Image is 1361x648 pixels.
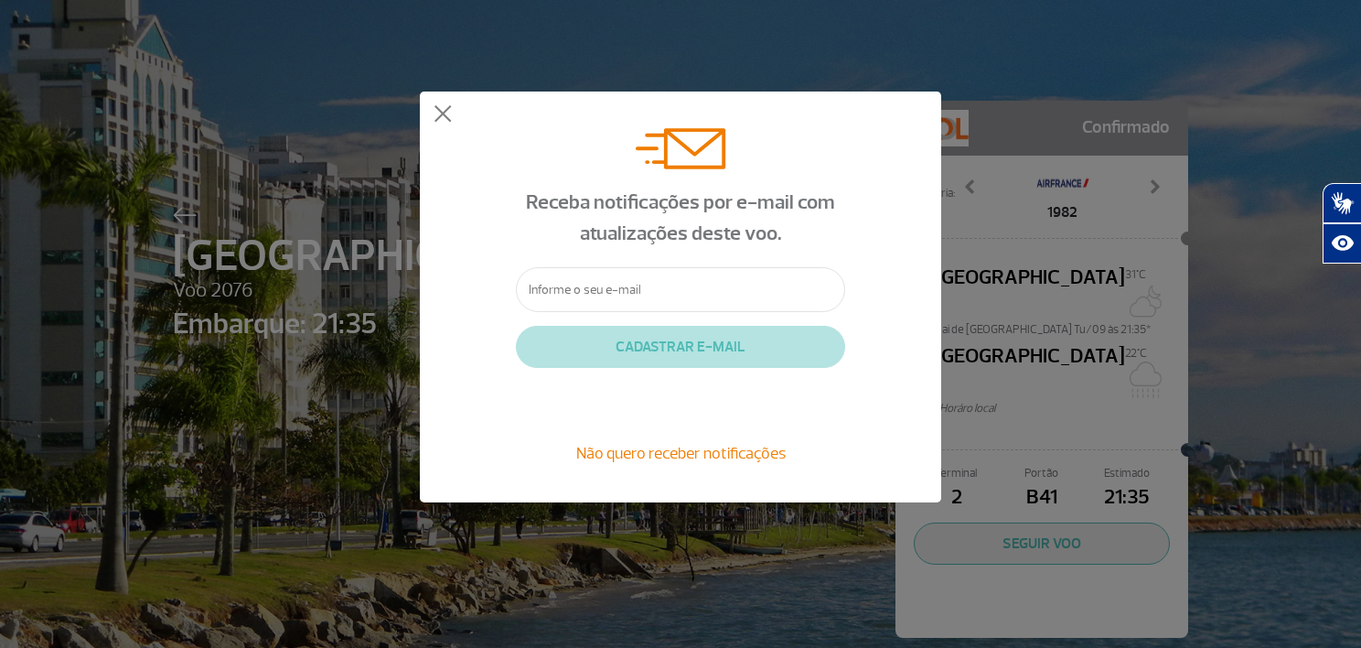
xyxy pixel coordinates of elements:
[1323,223,1361,264] button: Abrir recursos assistivos.
[1323,183,1361,264] div: Plugin de acessibilidade da Hand Talk.
[1323,183,1361,223] button: Abrir tradutor de língua de sinais.
[516,267,845,312] input: Informe o seu e-mail
[576,443,786,463] span: Não quero receber notificações
[526,189,835,246] span: Receba notificações por e-mail com atualizações deste voo.
[516,326,845,368] button: CADASTRAR E-MAIL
